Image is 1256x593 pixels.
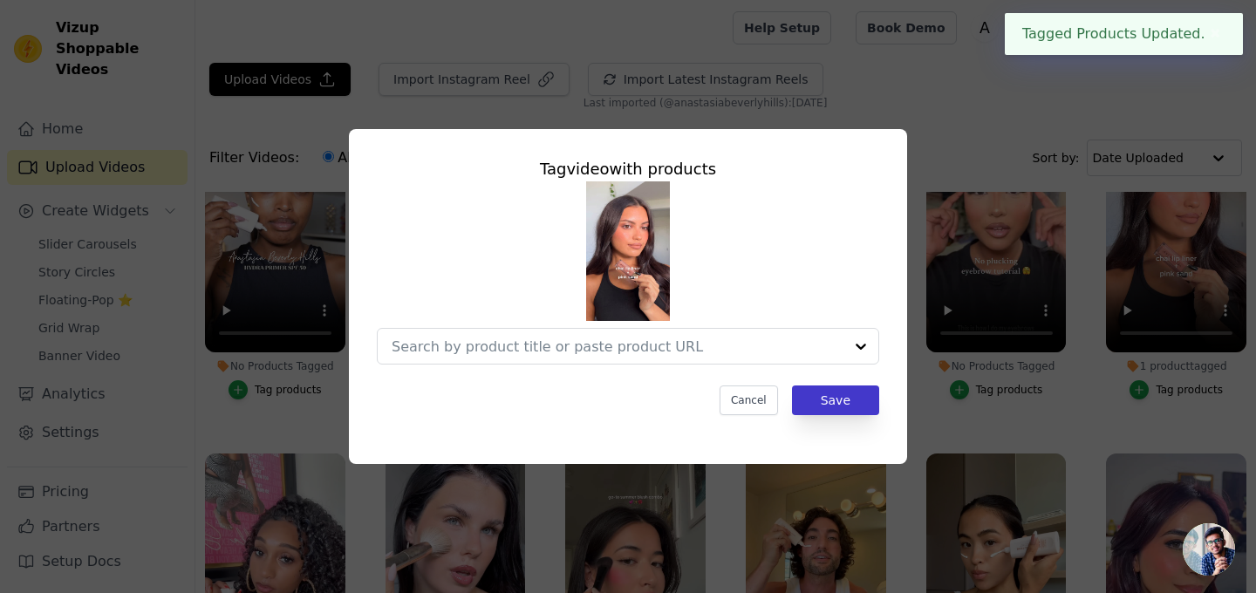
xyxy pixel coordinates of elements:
[1005,13,1243,55] div: Tagged Products Updated.
[1205,24,1225,44] button: Close
[392,338,843,355] input: Search by product title or paste product URL
[1183,523,1235,576] a: Open chat
[377,157,879,181] div: Tag video with products
[586,181,670,321] img: vizup-images-e4fa.jpg
[792,385,879,415] button: Save
[720,385,778,415] button: Cancel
